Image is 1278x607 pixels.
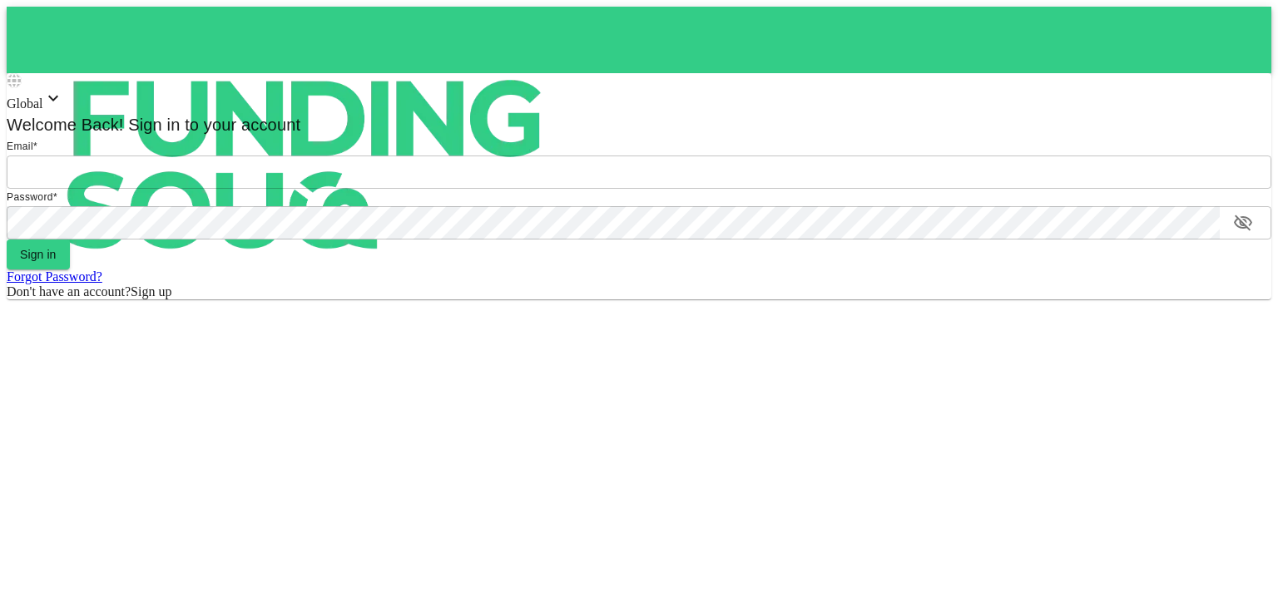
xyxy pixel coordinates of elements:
span: Sign up [131,284,171,299]
button: Sign in [7,239,70,269]
span: Don't have an account? [7,284,131,299]
a: Forgot Password? [7,269,102,284]
span: Password [7,191,53,203]
span: Welcome Back! [7,116,124,134]
span: Sign in [20,248,57,261]
div: Global [7,88,1271,111]
img: logo [7,7,606,323]
input: email [7,155,1271,189]
input: password [7,206,1220,239]
a: logo [7,7,1271,73]
span: Sign in to your account [124,116,301,134]
span: Email [7,141,33,152]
